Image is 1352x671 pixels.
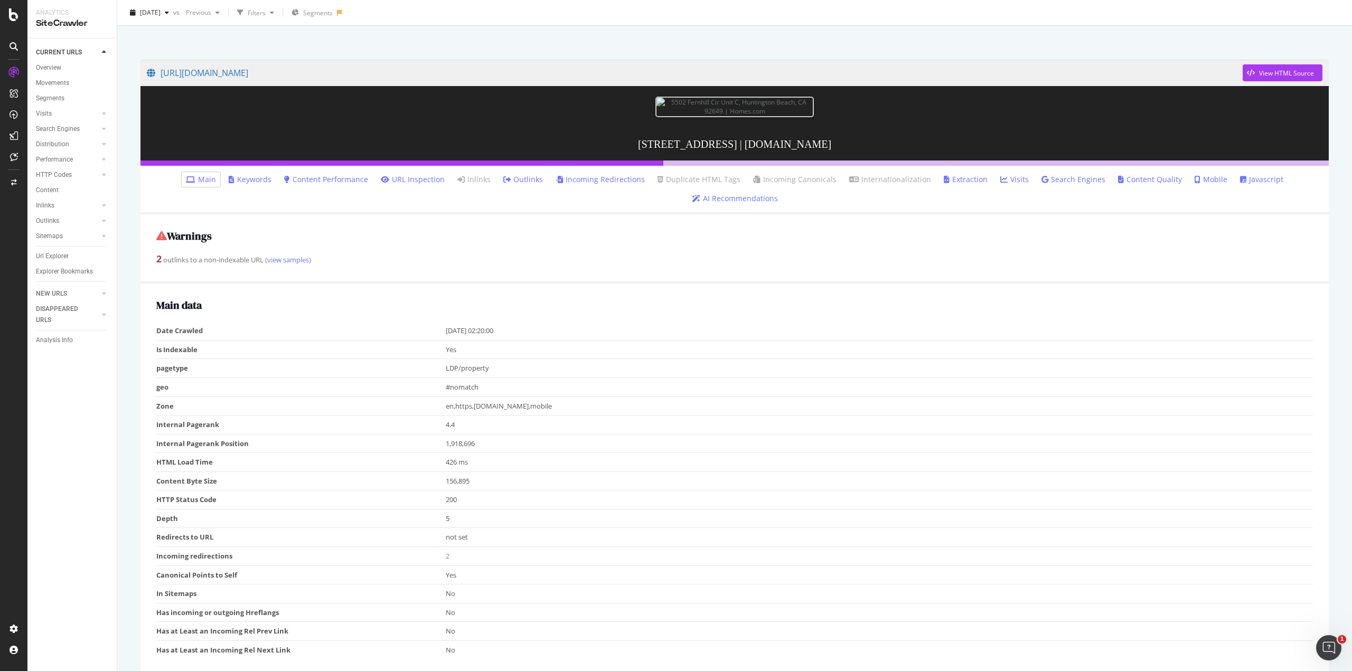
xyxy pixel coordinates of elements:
[944,174,988,185] a: Extraction
[36,215,99,226] a: Outlinks
[156,299,1313,311] h2: Main data
[446,359,1313,378] td: LDP/property
[233,4,278,21] button: Filters
[156,509,446,528] td: Depth
[1041,174,1105,185] a: Search Engines
[287,4,337,21] button: Segments
[248,8,266,17] div: Filters
[36,78,109,89] a: Movements
[36,215,59,226] div: Outlinks
[156,252,162,265] strong: 2
[446,551,449,561] a: 2
[446,322,1313,340] td: [DATE] 02:20:00
[36,108,52,119] div: Visits
[849,174,931,185] a: Internationalization
[36,93,109,104] a: Segments
[1000,174,1029,185] a: Visits
[36,335,109,346] a: Analysis Info
[156,471,446,490] td: Content Byte Size
[36,288,99,299] a: NEW URLS
[36,266,109,277] a: Explorer Bookmarks
[156,640,446,659] td: Has at Least an Incoming Rel Next Link
[446,570,1308,580] div: Yes
[36,288,67,299] div: NEW URLS
[446,584,1313,603] td: No
[156,359,446,378] td: pagetype
[156,603,446,622] td: Has incoming or outgoing Hreflangs
[140,8,161,17] span: 2025 Aug. 24th
[36,124,99,135] a: Search Engines
[36,139,69,150] div: Distribution
[446,396,1313,415] td: en,https,[DOMAIN_NAME],mobile
[156,453,446,472] td: HTML Load Time
[264,255,311,264] a: (view samples)
[658,174,740,185] a: Duplicate HTML Tags
[446,509,1313,528] td: 5
[446,532,1308,542] div: not set
[156,230,1313,242] h2: Warnings
[446,340,1313,359] td: Yes
[229,174,271,185] a: Keywords
[36,200,99,211] a: Inlinks
[446,640,1313,659] td: No
[36,231,99,242] a: Sitemaps
[1243,64,1322,81] button: View HTML Source
[36,17,108,30] div: SiteCrawler
[1118,174,1182,185] a: Content Quality
[156,252,1313,266] div: outlinks to a non-indexable URL
[446,490,1313,509] td: 200
[36,169,99,181] a: HTTP Codes
[156,622,446,641] td: Has at Least an Incoming Rel Prev Link
[303,8,333,17] span: Segments
[36,185,109,196] a: Content
[36,139,99,150] a: Distribution
[753,174,837,185] a: Incoming Canonicals
[156,547,446,566] td: Incoming redirections
[1259,69,1314,78] div: View HTML Source
[156,340,446,359] td: Is Indexable
[36,304,99,326] a: DISAPPEARED URLS
[156,490,446,509] td: HTTP Status Code
[156,396,446,415] td: Zone
[446,603,1313,622] td: No
[156,415,446,434] td: Internal Pagerank
[36,8,108,17] div: Analytics
[36,200,54,211] div: Inlinks
[182,8,211,17] span: Previous
[446,377,1313,396] td: #nomatch
[36,62,61,73] div: Overview
[36,185,59,196] div: Content
[1316,635,1341,660] iframe: Intercom live chat
[156,528,446,547] td: Redirects to URL
[1338,635,1346,644] span: 1
[156,565,446,584] td: Canonical Points to Self
[692,193,778,204] a: AI Recommendations
[457,174,491,185] a: Inlinks
[36,154,99,165] a: Performance
[36,108,99,119] a: Visits
[36,169,72,181] div: HTTP Codes
[381,174,445,185] a: URL Inspection
[36,154,73,165] div: Performance
[446,415,1313,434] td: 4.4
[36,78,69,89] div: Movements
[156,322,446,340] td: Date Crawled
[36,124,80,135] div: Search Engines
[36,251,69,262] div: Url Explorer
[186,174,216,185] a: Main
[36,251,109,262] a: Url Explorer
[173,8,182,17] span: vs
[36,62,109,73] a: Overview
[446,434,1313,453] td: 1,918,696
[446,622,1313,641] td: No
[36,266,93,277] div: Explorer Bookmarks
[1240,174,1283,185] a: Javascript
[446,471,1313,490] td: 156,895
[182,4,224,21] button: Previous
[147,60,1243,86] a: [URL][DOMAIN_NAME]
[503,174,543,185] a: Outlinks
[446,453,1313,472] td: 426 ms
[655,97,814,117] img: 5502 Fernhill Cir Unit C, Huntington Beach, CA 92649 | Homes.com
[140,128,1329,160] h3: [STREET_ADDRESS] | [DOMAIN_NAME]
[36,47,82,58] div: CURRENT URLS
